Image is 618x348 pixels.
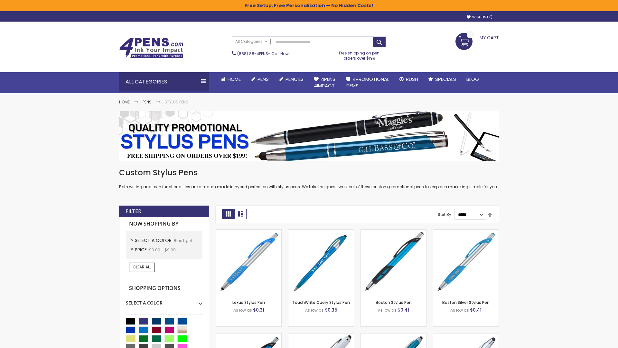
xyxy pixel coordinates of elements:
[274,72,309,86] a: Pencils
[233,307,252,313] span: As low as
[216,229,281,235] a: Lexus Stylus Pen-Blue - Light
[309,72,341,93] a: 4Pens4impact
[119,168,499,190] div: Both writing and tech functionalities are a match made in hybrid perfection with stylus pens. We ...
[235,39,267,44] span: All Categories
[126,208,141,215] strong: Filter
[228,76,241,82] span: Home
[361,333,426,339] a: Lory Metallic Stylus Pen-Blue - Light
[346,76,389,89] span: 4PROMOTIONAL ITEMS
[466,76,479,82] span: Blog
[341,72,394,93] a: 4PROMOTIONALITEMS
[135,237,174,244] span: Select A Color
[119,111,499,161] img: Stylus Pens
[442,300,490,305] a: Boston Silver Stylus Pen
[288,229,354,235] a: TouchWrite Query Stylus Pen-Blue Light
[314,76,335,89] span: 4Pens 4impact
[222,209,234,219] strong: Grid
[467,15,492,20] a: Wishlist
[433,333,499,339] a: Silver Cool Grip Stylus Pen-Blue - Light
[450,307,469,313] span: As low as
[216,333,281,339] a: Lexus Metallic Stylus Pen-Blue - Light
[361,229,426,235] a: Boston Stylus Pen-Blue - Light
[398,307,409,313] span: $0.41
[438,212,451,217] label: Sort By
[361,230,426,295] img: Boston Stylus Pen-Blue - Light
[394,72,423,86] a: Rush
[133,264,151,270] span: Clear All
[164,99,188,105] strong: Stylus Pens
[433,229,499,235] a: Boston Silver Stylus Pen-Blue - Light
[135,247,149,253] span: Price
[119,72,209,92] div: All Categories
[143,99,152,105] a: Pens
[325,307,337,313] span: $0.35
[433,230,499,295] img: Boston Silver Stylus Pen-Blue - Light
[461,72,484,86] a: Blog
[257,76,269,82] span: Pens
[378,307,397,313] span: As low as
[216,72,246,86] a: Home
[216,230,281,295] img: Lexus Stylus Pen-Blue - Light
[246,72,274,86] a: Pens
[119,99,130,105] a: Home
[253,307,264,313] span: $0.31
[237,51,290,56] span: - Call Now!
[435,76,456,82] span: Specials
[423,72,461,86] a: Specials
[126,217,202,231] strong: Now Shopping by
[288,333,354,339] a: Kimberly Logo Stylus Pens-LT-Blue
[232,300,265,305] a: Lexus Stylus Pen
[292,300,350,305] a: TouchWrite Query Stylus Pen
[237,51,268,56] a: (888) 88-4PENS
[470,307,482,313] span: $0.41
[126,295,202,306] div: Select A Color
[126,282,202,295] strong: Shopping Options
[149,247,176,253] span: $0.00 - $9.99
[174,238,192,243] span: Blue Light
[288,230,354,295] img: TouchWrite Query Stylus Pen-Blue Light
[119,38,183,58] img: 4Pens Custom Pens and Promotional Products
[232,36,271,47] a: All Categories
[129,263,155,272] a: Clear All
[119,168,499,178] h1: Custom Stylus Pens
[305,307,324,313] span: As low as
[406,76,418,82] span: Rush
[332,48,387,61] div: Free shipping on pen orders over $199
[286,76,304,82] span: Pencils
[376,300,412,305] a: Boston Stylus Pen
